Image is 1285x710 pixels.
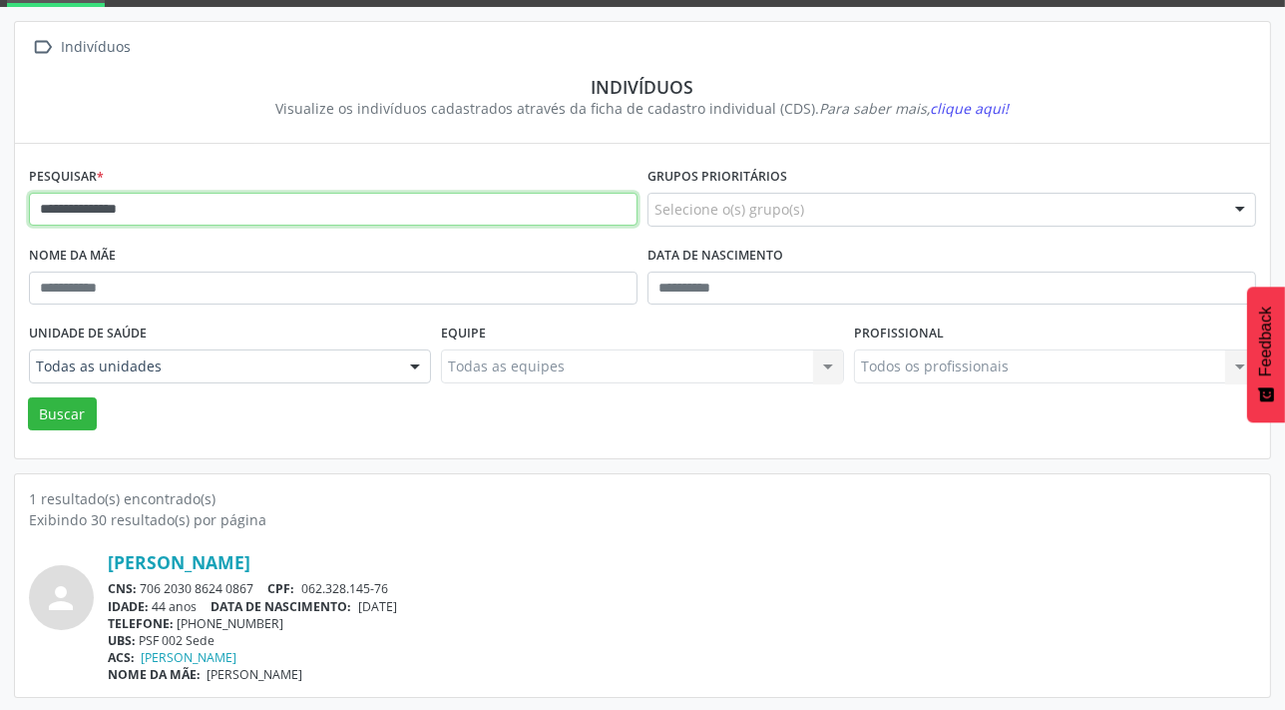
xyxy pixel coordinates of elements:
i: Para saber mais, [820,99,1010,118]
span: CPF: [268,580,295,597]
label: Equipe [441,319,486,350]
label: Grupos prioritários [647,162,787,193]
span: clique aqui! [931,99,1010,118]
span: [DATE] [358,598,397,615]
span: ACS: [108,649,135,666]
div: 44 anos [108,598,1256,615]
div: Visualize os indivíduos cadastrados através da ficha de cadastro individual (CDS). [43,98,1242,119]
span: Selecione o(s) grupo(s) [654,199,804,220]
span: 062.328.145-76 [301,580,388,597]
div: PSF 002 Sede [108,632,1256,649]
label: Data de nascimento [647,241,783,272]
button: Buscar [28,397,97,431]
i:  [29,33,58,62]
label: Profissional [854,319,944,350]
a:  Indivíduos [29,33,135,62]
span: Todas as unidades [36,356,390,376]
div: Indivíduos [58,33,135,62]
span: NOME DA MÃE: [108,666,201,683]
span: IDADE: [108,598,149,615]
label: Pesquisar [29,162,104,193]
div: 1 resultado(s) encontrado(s) [29,488,1256,509]
a: [PERSON_NAME] [142,649,237,666]
i: person [44,580,80,616]
div: [PHONE_NUMBER] [108,615,1256,632]
div: Indivíduos [43,76,1242,98]
label: Unidade de saúde [29,319,147,350]
a: [PERSON_NAME] [108,551,250,573]
span: UBS: [108,632,136,649]
button: Feedback - Mostrar pesquisa [1247,287,1285,422]
label: Nome da mãe [29,241,116,272]
span: [PERSON_NAME] [208,666,303,683]
span: Feedback [1257,307,1275,376]
div: Exibindo 30 resultado(s) por página [29,509,1256,530]
span: CNS: [108,580,137,597]
span: TELEFONE: [108,615,174,632]
div: 706 2030 8624 0867 [108,580,1256,597]
span: DATA DE NASCIMENTO: [212,598,352,615]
